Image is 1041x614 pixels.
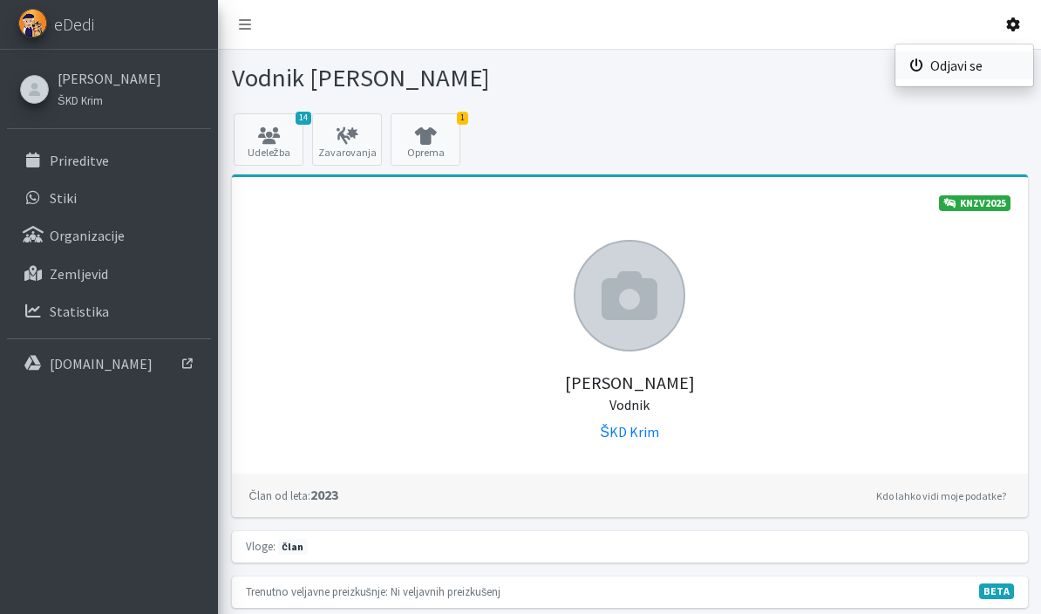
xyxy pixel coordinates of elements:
p: Organizacije [50,227,125,244]
p: Statistika [50,303,109,320]
strong: 2023 [249,486,338,503]
p: Zemljevid [50,265,108,283]
a: [DOMAIN_NAME] [7,346,211,381]
h1: Vodnik [PERSON_NAME] [232,63,623,93]
a: Zemljevid [7,256,211,291]
a: Stiki [7,181,211,215]
a: Odjavi se [895,51,1033,79]
span: član [278,539,308,555]
span: eDedi [54,11,94,38]
small: ŠKD Krim [58,93,103,107]
span: 14 [296,112,311,125]
small: Trenutno veljavne preizkušnje: [246,584,388,598]
p: Stiki [50,189,77,207]
a: Zavarovanja [312,113,382,166]
a: Prireditve [7,143,211,178]
a: [PERSON_NAME] [58,68,161,89]
img: eDedi [18,9,47,38]
h5: [PERSON_NAME] [249,351,1010,414]
p: [DOMAIN_NAME] [50,355,153,372]
a: ŠKD Krim [600,423,659,440]
a: KNZV2025 [939,195,1010,211]
a: Organizacije [7,218,211,253]
small: Član od leta: [249,488,310,502]
a: ŠKD Krim [58,89,161,110]
small: Vloge: [246,539,276,553]
small: Vodnik [609,396,650,413]
small: Ni veljavnih preizkušenj [391,584,500,598]
a: 14 Udeležba [234,113,303,166]
a: Kdo lahko vidi moje podatke? [872,486,1010,507]
span: 1 [457,112,468,125]
a: 1 Oprema [391,113,460,166]
span: V fazi razvoja [979,583,1014,599]
a: Statistika [7,294,211,329]
p: Prireditve [50,152,109,169]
